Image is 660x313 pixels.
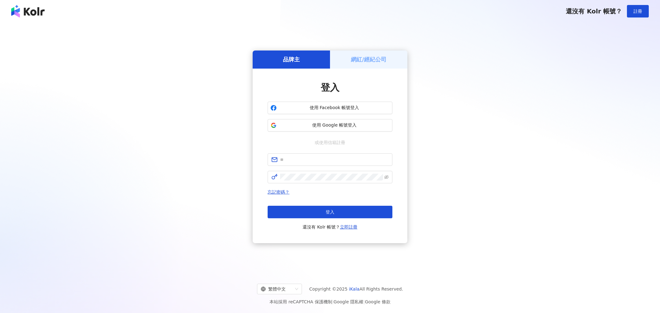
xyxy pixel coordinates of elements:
[261,284,293,294] div: 繁體中文
[11,5,45,17] img: logo
[279,105,390,111] span: 使用 Facebook 帳號登入
[349,287,360,291] a: iKala
[332,299,334,304] span: |
[309,285,403,293] span: Copyright © 2025 All Rights Reserved.
[310,139,350,146] span: 或使用信箱註冊
[333,299,363,304] a: Google 隱私權
[268,102,392,114] button: 使用 Facebook 帳號登入
[268,119,392,132] button: 使用 Google 帳號登入
[351,55,387,63] h5: 網紅/經紀公司
[627,5,649,17] button: 註冊
[326,209,334,214] span: 登入
[363,299,365,304] span: |
[633,9,642,14] span: 註冊
[566,7,622,15] span: 還沒有 Kolr 帳號？
[279,122,390,128] span: 使用 Google 帳號登入
[321,82,339,93] span: 登入
[269,298,390,306] span: 本站採用 reCAPTCHA 保護機制
[365,299,391,304] a: Google 條款
[268,206,392,218] button: 登入
[268,190,289,195] a: 忘記密碼？
[340,224,357,229] a: 立即註冊
[303,223,357,231] span: 還沒有 Kolr 帳號？
[283,55,300,63] h5: 品牌主
[384,175,389,179] span: eye-invisible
